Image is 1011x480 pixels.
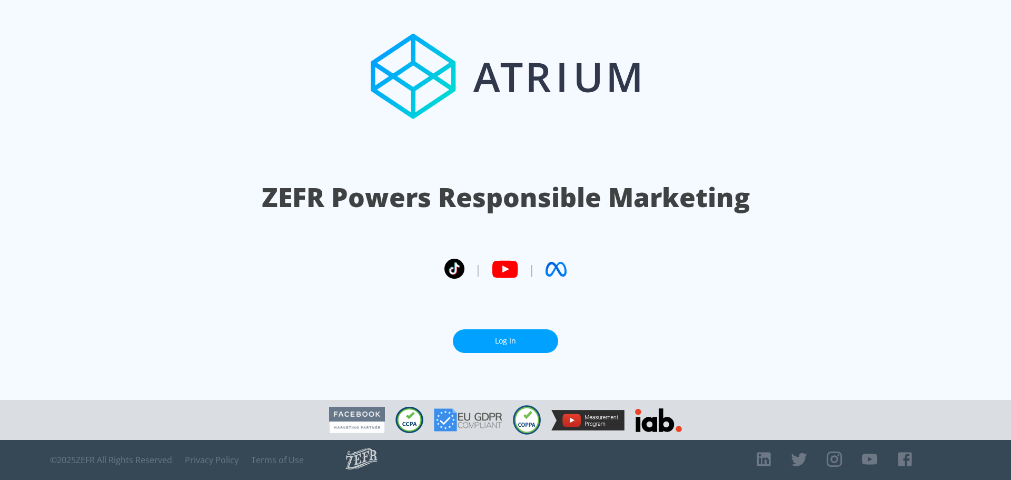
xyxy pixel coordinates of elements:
img: GDPR Compliant [434,408,502,432]
img: CCPA Compliant [395,407,423,433]
a: Terms of Use [251,455,304,465]
a: Privacy Policy [185,455,239,465]
span: © 2025 ZEFR All Rights Reserved [50,455,172,465]
img: YouTube Measurement Program [551,410,625,430]
img: Facebook Marketing Partner [329,407,385,434]
img: COPPA Compliant [513,405,541,435]
a: Log In [453,329,558,353]
h1: ZEFR Powers Responsible Marketing [262,179,750,215]
span: | [529,261,535,277]
span: | [475,261,481,277]
img: IAB [635,408,682,432]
